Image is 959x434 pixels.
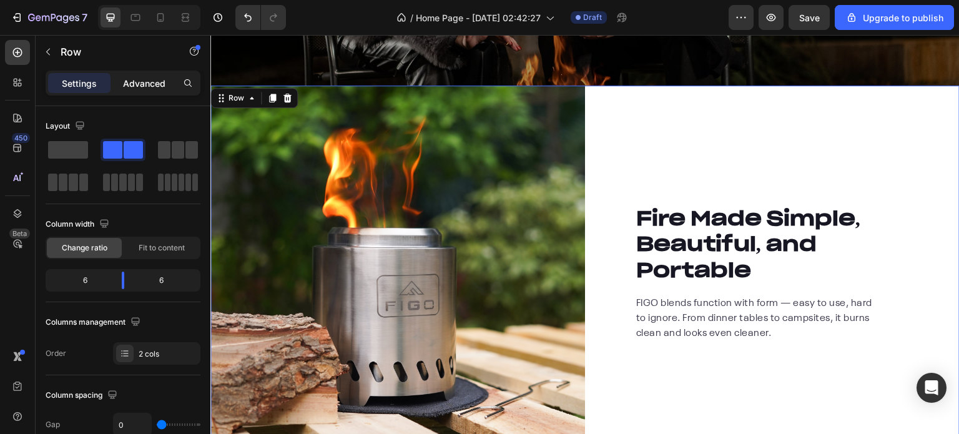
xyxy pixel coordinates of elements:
[845,11,943,24] div: Upgrade to publish
[139,348,197,360] div: 2 cols
[917,373,947,403] div: Open Intercom Messenger
[235,5,286,30] div: Undo/Redo
[46,348,66,359] div: Order
[62,77,97,90] p: Settings
[583,12,602,23] span: Draft
[12,133,30,143] div: 450
[62,242,107,254] span: Change ratio
[48,272,112,289] div: 6
[425,169,674,250] h2: Fire Made Simple, Beautiful, and Portable
[46,387,120,404] div: Column spacing
[410,11,413,24] span: /
[134,272,198,289] div: 6
[46,419,60,430] div: Gap
[123,77,165,90] p: Advanced
[5,5,93,30] button: 7
[82,10,87,25] p: 7
[789,5,830,30] button: Save
[799,12,820,23] span: Save
[46,118,87,135] div: Layout
[835,5,954,30] button: Upgrade to publish
[16,57,36,69] div: Row
[416,11,541,24] span: Home Page - [DATE] 02:42:27
[61,44,167,59] p: Row
[46,216,112,233] div: Column width
[210,35,959,434] iframe: Design area
[426,261,673,306] p: FIGO blends function with form — easy to use, hard to ignore. From dinner tables to campsites, it...
[46,314,143,331] div: Columns management
[139,242,185,254] span: Fit to content
[9,229,30,239] div: Beta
